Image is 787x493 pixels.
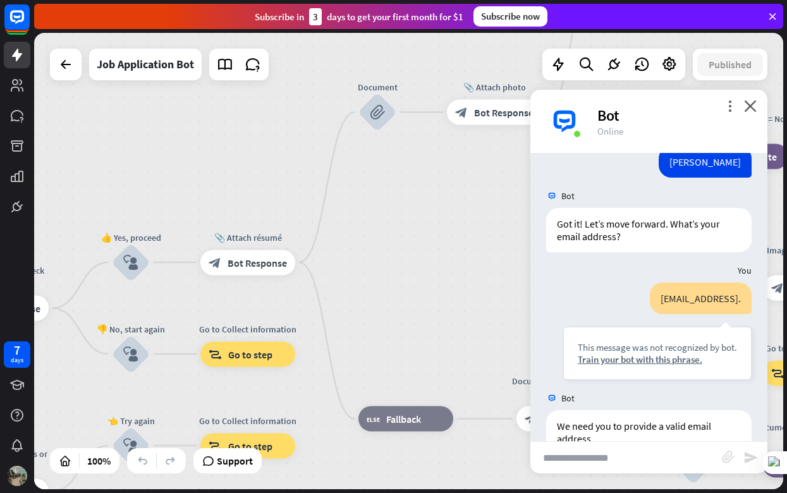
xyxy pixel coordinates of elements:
[724,100,736,112] i: more_vert
[123,346,138,362] i: block_user_input
[14,344,20,356] div: 7
[474,106,534,119] span: Bot Response
[228,256,287,269] span: Bot Response
[597,106,752,125] div: Bot
[578,353,737,365] div: Train your bot with this phrase.
[217,451,253,471] span: Support
[546,208,752,252] div: Got it! Let’s move forward. What’s your email address?
[123,438,138,453] i: block_user_input
[561,190,575,202] span: Bot
[4,341,30,368] a: 7 days
[455,106,468,119] i: block_bot_response
[93,231,169,243] div: 👍 Yes, proceed
[386,413,421,425] span: Fallback
[561,393,575,404] span: Bot
[659,146,752,178] div: [PERSON_NAME]
[578,341,737,353] div: This message was not recognized by bot.
[11,356,23,365] div: days
[123,255,138,270] i: block_user_input
[697,53,763,76] button: Published
[743,450,759,465] i: send
[93,414,169,427] div: 👈 Try again
[722,451,735,463] i: block_attachment
[255,8,463,25] div: Subscribe in days to get your first month for $1
[650,283,752,314] div: [EMAIL_ADDRESS].
[525,413,537,425] i: block_bot_response
[191,231,305,243] div: 📎 Attach résumé
[473,6,547,27] div: Subscribe now
[10,5,48,43] button: Open LiveChat chat widget
[738,265,752,276] span: You
[771,281,784,294] i: block_bot_response
[367,413,380,425] i: block_fallback
[744,100,757,112] i: close
[597,125,752,137] div: Online
[209,256,221,269] i: block_bot_response
[191,322,305,335] div: Go to Collect information
[437,81,551,94] div: 📎 Attach photo
[209,439,222,452] i: block_goto
[771,367,784,379] i: block_goto
[191,414,305,427] div: Go to Collect information
[339,81,415,94] div: Document
[209,348,222,360] i: block_goto
[97,49,194,80] div: Job Application Bot
[228,439,272,452] span: Go to step
[228,348,272,360] span: Go to step
[93,322,169,335] div: 👎 No, start again
[83,451,114,471] div: 100%
[370,105,385,120] i: block_attachment
[507,375,621,400] div: Document — supported file formats
[309,8,322,25] div: 3
[546,410,752,454] div: We need you to provide a valid email address.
